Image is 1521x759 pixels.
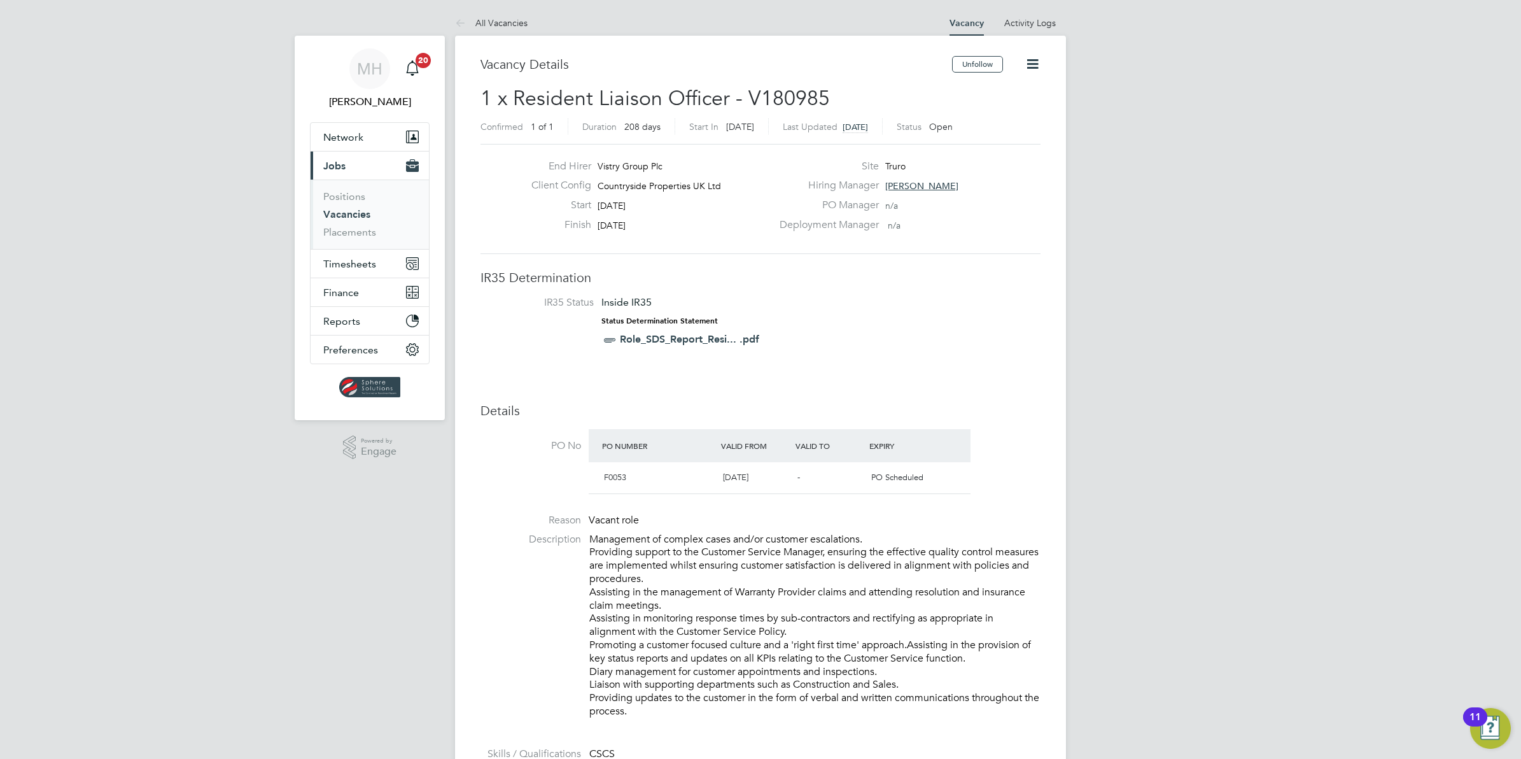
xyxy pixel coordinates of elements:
[480,56,952,73] h3: Vacancy Details
[311,307,429,335] button: Reports
[952,56,1003,73] button: Unfollow
[311,152,429,180] button: Jobs
[323,226,376,238] a: Placements
[521,179,591,192] label: Client Config
[480,439,581,453] label: PO No
[772,199,879,212] label: PO Manager
[310,94,430,110] span: Mark Habbershaw
[311,123,429,151] button: Network
[599,434,718,457] div: PO Number
[323,160,346,172] span: Jobs
[361,446,396,457] span: Engage
[598,200,626,211] span: [DATE]
[885,160,906,172] span: Truro
[929,121,953,132] span: Open
[723,472,748,483] span: [DATE]
[624,121,661,132] span: 208 days
[772,179,879,192] label: Hiring Manager
[950,18,984,29] a: Vacancy
[521,218,591,232] label: Finish
[589,514,639,527] span: Vacant role
[323,131,363,143] span: Network
[598,160,662,172] span: Vistry Group Plc
[480,533,581,546] label: Description
[772,160,879,173] label: Site
[885,180,958,192] span: [PERSON_NAME]
[323,208,370,220] a: Vacancies
[480,121,523,132] label: Confirmed
[772,218,879,232] label: Deployment Manager
[726,121,754,132] span: [DATE]
[310,48,430,110] a: MH[PERSON_NAME]
[1004,17,1056,29] a: Activity Logs
[400,48,425,89] a: 20
[339,377,401,397] img: spheresolutions-logo-retina.png
[783,121,838,132] label: Last Updated
[601,316,718,325] strong: Status Determination Statement
[582,121,617,132] label: Duration
[295,36,445,420] nav: Main navigation
[689,121,718,132] label: Start In
[311,180,429,249] div: Jobs
[598,180,721,192] span: Countryside Properties UK Ltd
[480,402,1041,419] h3: Details
[455,17,528,29] a: All Vacancies
[598,220,626,231] span: [DATE]
[416,53,431,68] span: 20
[871,472,923,483] span: PO Scheduled
[480,514,581,527] label: Reason
[604,472,626,483] span: F0053
[792,434,867,457] div: Valid To
[323,344,378,356] span: Preferences
[323,287,359,299] span: Finance
[843,122,868,132] span: [DATE]
[311,336,429,364] button: Preferences
[718,434,792,457] div: Valid From
[589,533,1041,718] p: Management of complex cases and/or customer escalations. Providing support to the Customer Servic...
[797,472,800,483] span: -
[323,190,365,202] a: Positions
[357,60,382,77] span: MH
[521,199,591,212] label: Start
[323,315,360,327] span: Reports
[311,278,429,306] button: Finance
[601,296,652,308] span: Inside IR35
[361,436,396,446] span: Powered by
[310,377,430,397] a: Go to home page
[323,258,376,270] span: Timesheets
[493,296,594,309] label: IR35 Status
[521,160,591,173] label: End Hirer
[620,333,759,345] a: Role_SDS_Report_Resi... .pdf
[888,220,901,231] span: n/a
[1469,717,1481,734] div: 11
[1470,708,1511,749] button: Open Resource Center, 11 new notifications
[311,250,429,278] button: Timesheets
[480,269,1041,286] h3: IR35 Determination
[866,434,941,457] div: Expiry
[885,200,898,211] span: n/a
[480,86,830,111] span: 1 x Resident Liaison Officer - V180985
[343,436,397,460] a: Powered byEngage
[531,121,554,132] span: 1 of 1
[897,121,922,132] label: Status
